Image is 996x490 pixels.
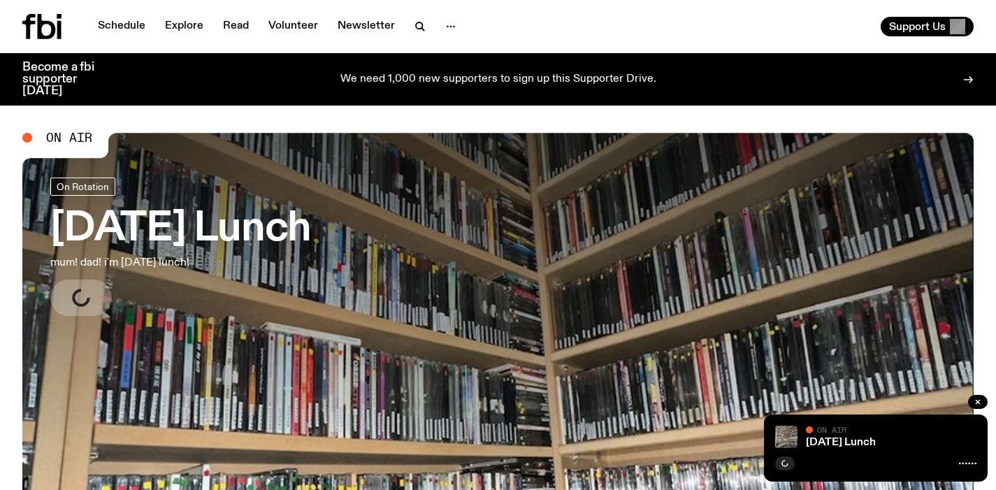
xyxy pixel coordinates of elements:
h3: [DATE] Lunch [50,210,311,249]
a: Schedule [89,17,154,36]
a: On Rotation [50,178,115,196]
span: Support Us [889,20,946,33]
p: We need 1,000 new supporters to sign up this Supporter Drive. [340,73,656,86]
a: Read [215,17,257,36]
a: [DATE] Lunchmum! dad! i'm [DATE] lunch! [50,178,311,316]
span: On Air [817,425,846,434]
a: Volunteer [260,17,326,36]
span: On Rotation [57,181,109,192]
h3: Become a fbi supporter [DATE] [22,62,112,97]
p: mum! dad! i'm [DATE] lunch! [50,254,311,271]
button: Support Us [881,17,974,36]
a: Explore [157,17,212,36]
a: Newsletter [329,17,403,36]
a: [DATE] Lunch [806,437,876,448]
img: A corner shot of the fbi music library [775,426,797,448]
span: On Air [46,131,92,144]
